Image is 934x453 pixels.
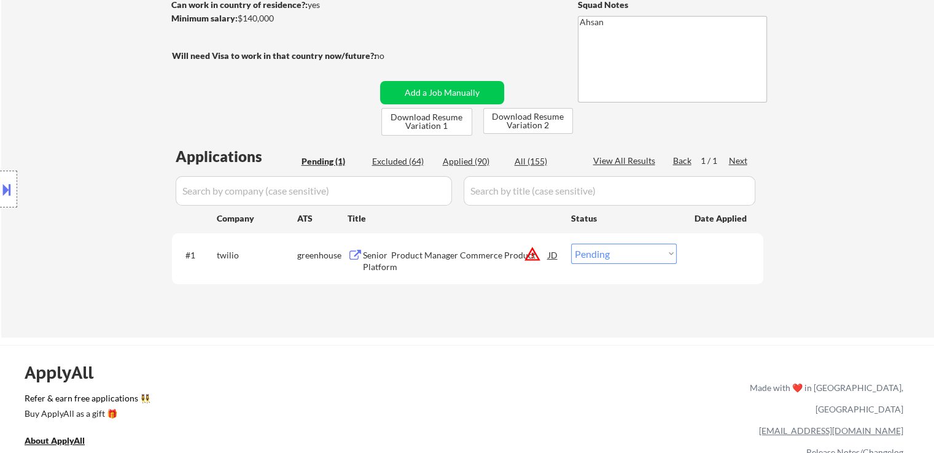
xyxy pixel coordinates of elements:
a: Buy ApplyAll as a gift 🎁 [25,407,147,422]
div: ATS [297,212,348,225]
div: All (155) [515,155,576,168]
div: Company [217,212,297,225]
a: [EMAIL_ADDRESS][DOMAIN_NAME] [759,425,903,436]
button: Download Resume Variation 2 [483,108,573,134]
div: $140,000 [171,12,376,25]
div: Buy ApplyAll as a gift 🎁 [25,409,147,418]
input: Search by company (case sensitive) [176,176,452,206]
div: twilio [217,249,297,261]
div: Back [673,155,693,167]
div: Title [348,212,559,225]
div: Made with ❤️ in [GEOGRAPHIC_DATA], [GEOGRAPHIC_DATA] [745,377,903,420]
a: About ApplyAll [25,434,102,449]
a: Refer & earn free applications 👯‍♀️ [25,394,493,407]
strong: Minimum salary: [171,13,238,23]
div: Date Applied [695,212,749,225]
div: Status [571,207,677,229]
div: 1 / 1 [701,155,729,167]
button: warning_amber [524,246,541,263]
div: no [375,50,410,62]
button: Download Resume Variation 1 [381,108,472,136]
div: greenhouse [297,249,348,261]
strong: Will need Visa to work in that country now/future?: [172,50,376,61]
button: Add a Job Manually [380,81,504,104]
div: JD [547,244,559,266]
u: About ApplyAll [25,435,85,446]
div: Next [729,155,749,167]
div: ApplyAll [25,362,107,383]
div: Applied (90) [443,155,504,168]
div: Pending (1) [302,155,363,168]
div: View All Results [593,155,659,167]
div: Applications [176,149,297,164]
div: Excluded (64) [372,155,434,168]
input: Search by title (case sensitive) [464,176,755,206]
div: Senior Product Manager Commerce Product Platform [363,249,548,273]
